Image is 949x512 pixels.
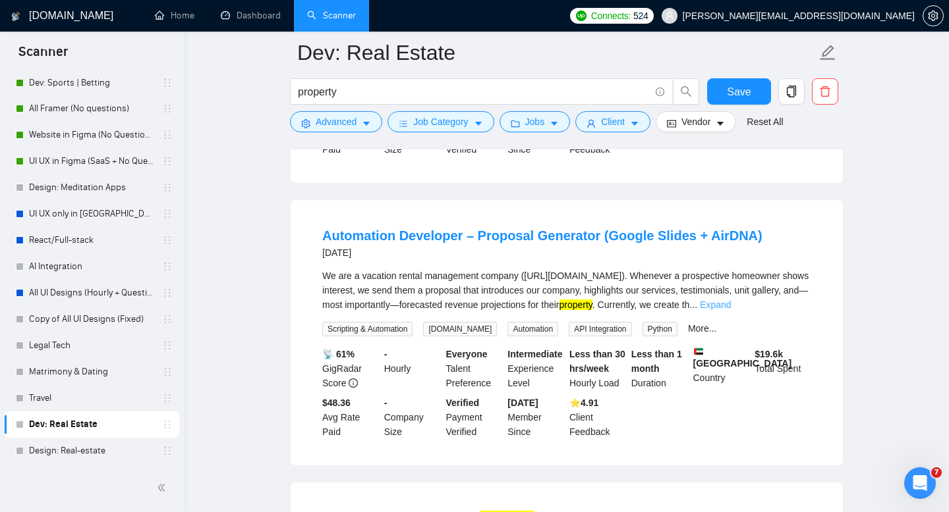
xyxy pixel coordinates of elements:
span: holder [162,78,173,88]
a: Website in Figma (No Questions) [29,122,154,148]
span: Automation [507,322,558,336]
button: settingAdvancedcaret-down [290,111,382,132]
span: Client [601,115,625,129]
span: holder [162,419,173,430]
span: holder [162,209,173,219]
b: $ 19.6k [755,349,783,359]
b: Less than 1 month [631,349,682,374]
div: Total Spent [752,347,814,390]
input: Scanner name... [297,36,817,69]
span: holder [162,367,173,377]
span: holder [162,446,173,456]
button: copy [778,78,805,105]
a: Legal Tech [29,332,154,359]
span: caret-down [716,118,725,128]
div: Talent Preference [444,347,505,390]
a: All UI Designs (Hourly + Questions) [29,280,154,306]
span: Advanced [316,115,357,129]
a: Expand [700,299,731,310]
a: setting [923,11,944,21]
span: API Integration [569,322,631,336]
span: user [665,11,674,20]
span: setting [301,118,310,128]
span: holder [162,288,173,298]
img: upwork-logo.png [576,11,587,21]
span: caret-down [550,118,559,128]
span: holder [162,261,173,272]
b: $48.36 [322,397,351,408]
b: - [384,349,388,359]
span: user [587,118,596,128]
span: edit [819,44,836,61]
span: holder [162,314,173,324]
a: homeHome [155,10,194,21]
a: Travel [29,385,154,411]
span: holder [162,393,173,403]
span: holder [162,130,173,140]
span: setting [923,11,943,21]
a: UI UX only in [GEOGRAPHIC_DATA] [29,201,154,227]
span: Python [643,322,677,336]
b: [GEOGRAPHIC_DATA] [693,347,792,369]
b: Everyone [446,349,488,359]
div: We are a vacation rental management company ([URL][DOMAIN_NAME]). Whenever a prospective homeowne... [322,269,811,312]
span: Job Category [413,115,468,129]
button: delete [812,78,838,105]
button: userClientcaret-down [575,111,650,132]
a: Matrimony & Dating [29,359,154,385]
span: Jobs [525,115,545,129]
mark: property [560,299,592,310]
b: [DATE] [507,397,538,408]
span: [DOMAIN_NAME] [423,322,497,336]
button: Save [707,78,771,105]
a: AI Integration [29,253,154,280]
span: delete [813,86,838,97]
span: Save [727,84,751,100]
a: Automation Developer – Proposal Generator (Google Slides + AirDNA) [322,228,762,243]
span: 524 [633,9,648,23]
b: Less than 30 hrs/week [569,349,625,374]
div: Company Size [382,396,444,439]
img: 🇦🇪 [694,347,703,356]
a: Design: Meditation Apps [29,174,154,201]
b: ⭐️ 4.91 [569,397,598,408]
span: caret-down [362,118,371,128]
span: Vendor [681,115,710,129]
a: Dev: Real Estate [29,411,154,438]
span: idcard [667,118,676,128]
iframe: Intercom live chat [904,467,936,499]
b: - [384,397,388,408]
div: Hourly Load [567,347,629,390]
span: Connects: [591,9,631,23]
span: caret-down [630,118,639,128]
a: searchScanner [307,10,356,21]
a: More... [688,323,717,334]
button: search [673,78,699,105]
b: Intermediate [507,349,562,359]
span: 7 [931,467,942,478]
a: Reset All [747,115,783,129]
a: UI UX in Figma (SaaS + No Questions) [29,148,154,174]
div: Experience Level [505,347,567,390]
div: Hourly [382,347,444,390]
button: folderJobscaret-down [500,111,571,132]
span: Scanner [8,42,78,70]
span: holder [162,103,173,114]
span: caret-down [474,118,483,128]
span: copy [779,86,804,97]
div: Avg Rate Paid [320,396,382,439]
a: React/Full-stack [29,227,154,253]
div: [DATE] [322,245,762,261]
b: Verified [446,397,480,408]
span: bars [399,118,408,128]
div: Client Feedback [567,396,629,439]
span: holder [162,235,173,245]
div: Member Since [505,396,567,439]
span: search [674,86,699,97]
button: setting [923,5,944,26]
span: ... [689,299,697,310]
span: info-circle [349,378,358,388]
span: folder [511,118,520,128]
span: holder [162,156,173,166]
a: Design: Real-estate [29,438,154,464]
